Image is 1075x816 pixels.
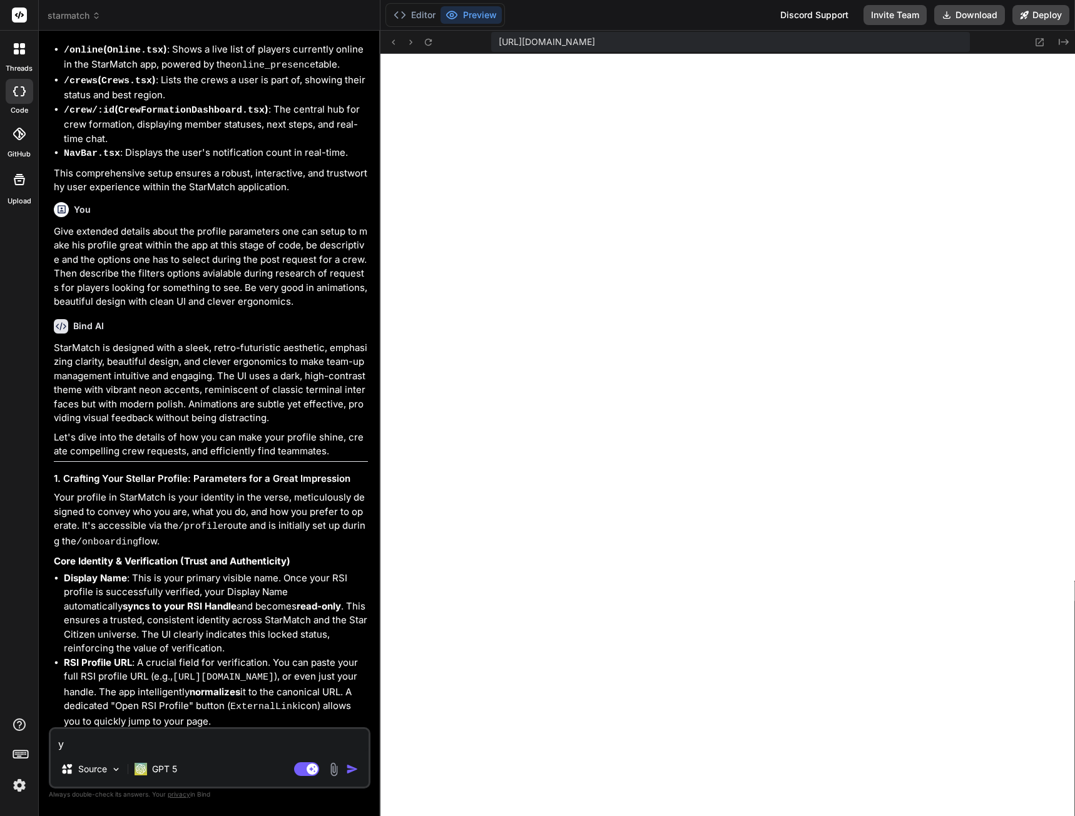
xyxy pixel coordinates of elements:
[54,225,368,309] p: Give extended details about the profile parameters one can setup to make his profile great within...
[327,762,341,777] img: attachment
[54,491,368,549] p: Your profile in StarMatch is your identity in the verse, meticulously designed to convey who you ...
[64,148,120,159] code: NavBar.tsx
[64,45,103,56] code: /online
[64,73,368,103] li: : Lists the crews a user is part of, showing their status and best region.
[118,105,265,116] code: CrewFormationDashboard.tsx
[48,9,101,22] span: starmatch
[64,43,368,73] li: : Shows a live list of players currently online in the StarMatch app, powered by the table.
[64,74,156,86] strong: ( )
[168,790,190,798] span: privacy
[64,105,115,116] code: /crew/:id
[74,203,91,216] h6: You
[8,149,31,160] label: GitHub
[8,196,31,207] label: Upload
[54,341,368,426] p: StarMatch is designed with a sleek, retro-futuristic aesthetic, emphasizing clarity, beautiful de...
[64,656,132,668] strong: RSI Profile URL
[178,521,223,532] code: /profile
[54,166,368,195] p: This comprehensive setup ensures a robust, interactive, and trustworthy user experience within th...
[64,103,368,146] li: : The central hub for crew formation, displaying member statuses, next steps, and real-time chat.
[49,788,370,800] p: Always double-check its answers. Your in Bind
[190,686,240,698] strong: normalizes
[101,76,152,86] code: Crews.tsx
[773,5,856,25] div: Discord Support
[78,763,107,775] p: Source
[64,656,368,729] li: : A crucial field for verification. You can paste your full RSI profile URL (e.g., ), or even jus...
[11,105,28,116] label: code
[230,701,298,712] code: ExternalLink
[389,6,441,24] button: Editor
[135,763,147,775] img: GPT 5
[123,600,237,612] strong: syncs to your RSI Handle
[64,43,167,55] strong: ( )
[1012,5,1069,25] button: Deploy
[64,572,127,584] strong: Display Name
[64,146,368,161] li: : Displays the user's notification count in real-time.
[54,555,290,567] strong: Core Identity & Verification (Trust and Authenticity)
[107,45,163,56] code: Online.tsx
[346,763,359,775] img: icon
[51,729,369,752] textarea: y
[64,571,368,656] li: : This is your primary visible name. Once your RSI profile is successfully verified, your Display...
[173,672,274,683] code: [URL][DOMAIN_NAME]
[864,5,927,25] button: Invite Team
[64,103,268,115] strong: ( )
[934,5,1005,25] button: Download
[76,537,138,548] code: /onboarding
[441,6,502,24] button: Preview
[54,472,368,486] h3: 1. Crafting Your Stellar Profile: Parameters for a Great Impression
[9,775,30,796] img: settings
[231,60,315,71] code: online_presence
[54,431,368,459] p: Let's dive into the details of how you can make your profile shine, create compelling crew reques...
[6,63,33,74] label: threads
[73,320,104,332] h6: Bind AI
[499,36,595,48] span: [URL][DOMAIN_NAME]
[64,76,98,86] code: /crews
[297,600,341,612] strong: read-only
[111,764,121,775] img: Pick Models
[152,763,177,775] p: GPT 5
[380,54,1075,816] iframe: Preview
